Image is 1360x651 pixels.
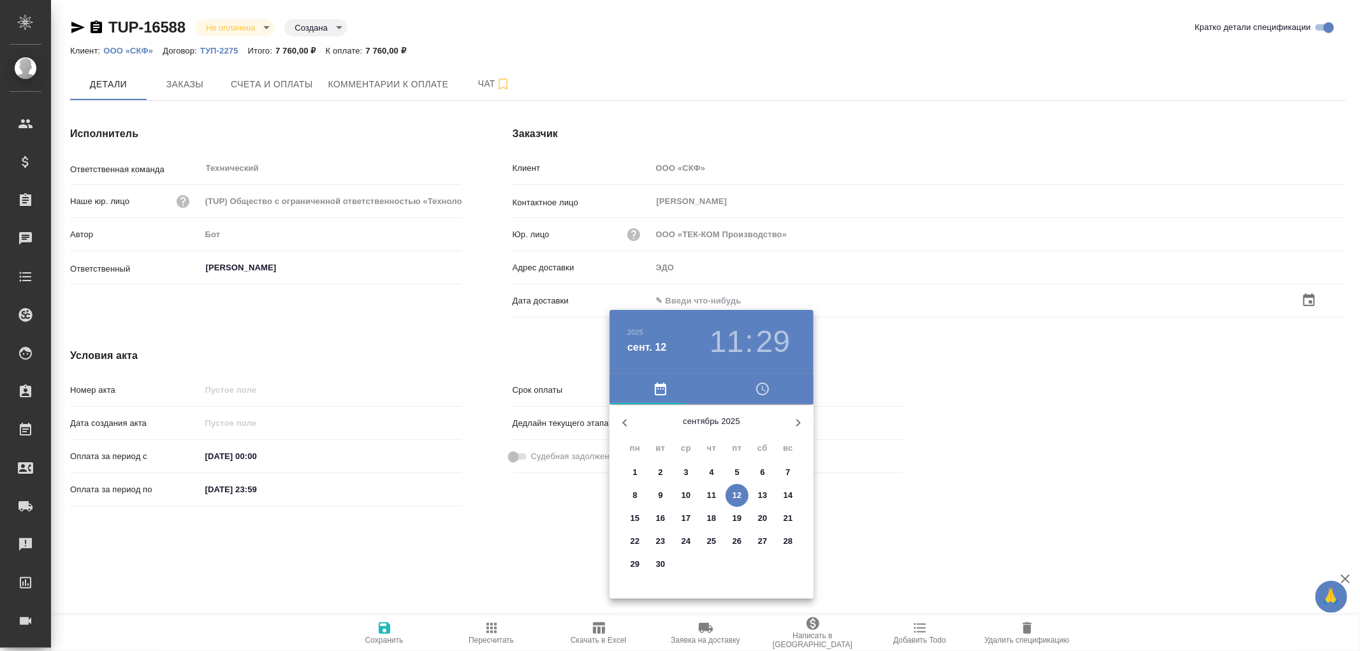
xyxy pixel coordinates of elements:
h3: : [745,324,753,360]
button: сент. 12 [627,340,667,355]
p: 13 [758,489,768,502]
p: 16 [656,512,666,525]
button: 3 [675,461,698,484]
button: 10 [675,484,698,507]
button: 8 [624,484,647,507]
button: 15 [624,507,647,530]
p: 2 [658,466,662,479]
button: 6 [751,461,774,484]
span: ср [675,442,698,455]
p: 21 [784,512,793,525]
span: пн [624,442,647,455]
p: 12 [733,489,742,502]
p: 24 [682,535,691,548]
button: 9 [649,484,672,507]
button: 25 [700,530,723,553]
button: 13 [751,484,774,507]
button: 30 [649,553,672,576]
p: 1 [632,466,637,479]
button: 19 [726,507,749,530]
p: 23 [656,535,666,548]
p: 10 [682,489,691,502]
button: 1 [624,461,647,484]
button: 2025 [627,328,643,336]
button: 29 [624,553,647,576]
button: 26 [726,530,749,553]
button: 12 [726,484,749,507]
p: 25 [707,535,717,548]
button: 24 [675,530,698,553]
p: 7 [786,466,790,479]
button: 2 [649,461,672,484]
button: 18 [700,507,723,530]
p: 14 [784,489,793,502]
button: 21 [777,507,800,530]
button: 16 [649,507,672,530]
button: 11 [710,324,743,360]
button: 17 [675,507,698,530]
button: 14 [777,484,800,507]
p: 30 [656,558,666,571]
p: 3 [684,466,688,479]
span: чт [700,442,723,455]
button: 28 [777,530,800,553]
p: 17 [682,512,691,525]
button: 4 [700,461,723,484]
p: 9 [658,489,662,502]
button: 27 [751,530,774,553]
button: 29 [756,324,790,360]
p: 20 [758,512,768,525]
span: пт [726,442,749,455]
p: 29 [631,558,640,571]
p: 19 [733,512,742,525]
p: 28 [784,535,793,548]
p: сентябрь 2025 [640,415,783,428]
button: 11 [700,484,723,507]
p: 5 [735,466,739,479]
span: сб [751,442,774,455]
button: 22 [624,530,647,553]
p: 26 [733,535,742,548]
p: 8 [632,489,637,502]
p: 4 [709,466,713,479]
p: 27 [758,535,768,548]
p: 6 [760,466,764,479]
button: 5 [726,461,749,484]
p: 18 [707,512,717,525]
button: 23 [649,530,672,553]
p: 15 [631,512,640,525]
button: 20 [751,507,774,530]
p: 22 [631,535,640,548]
span: вс [777,442,800,455]
p: 11 [707,489,717,502]
button: 7 [777,461,800,484]
span: вт [649,442,672,455]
